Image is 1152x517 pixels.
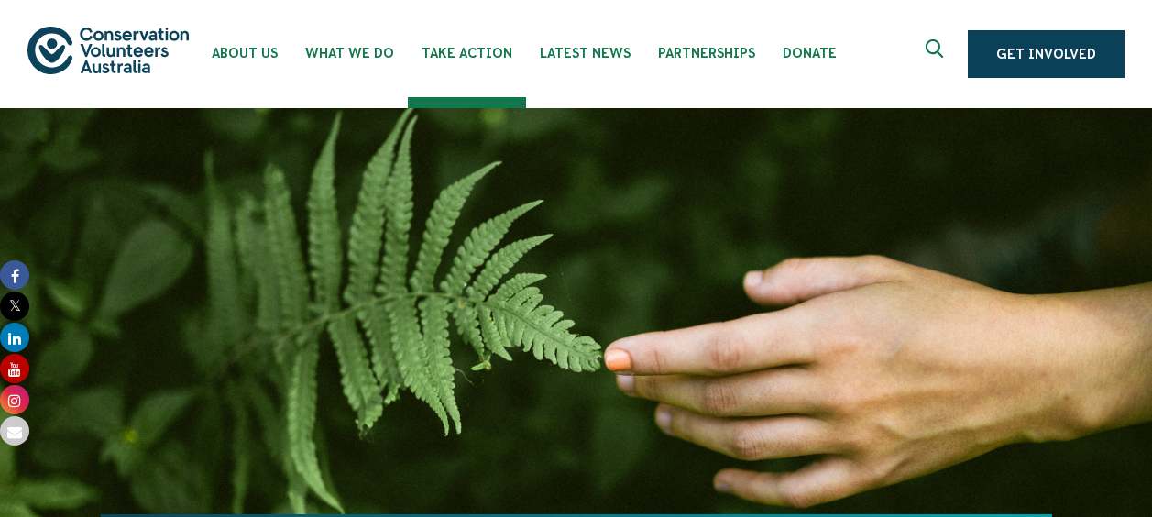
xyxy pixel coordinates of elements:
button: Expand search box Close search box [915,32,959,76]
a: Get Involved [968,30,1125,78]
span: What We Do [305,46,394,60]
img: logo.svg [27,27,189,73]
span: About Us [212,46,278,60]
span: Donate [783,46,837,60]
span: Partnerships [658,46,755,60]
span: Take Action [422,46,512,60]
span: Expand search box [926,39,949,69]
span: Latest News [540,46,631,60]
